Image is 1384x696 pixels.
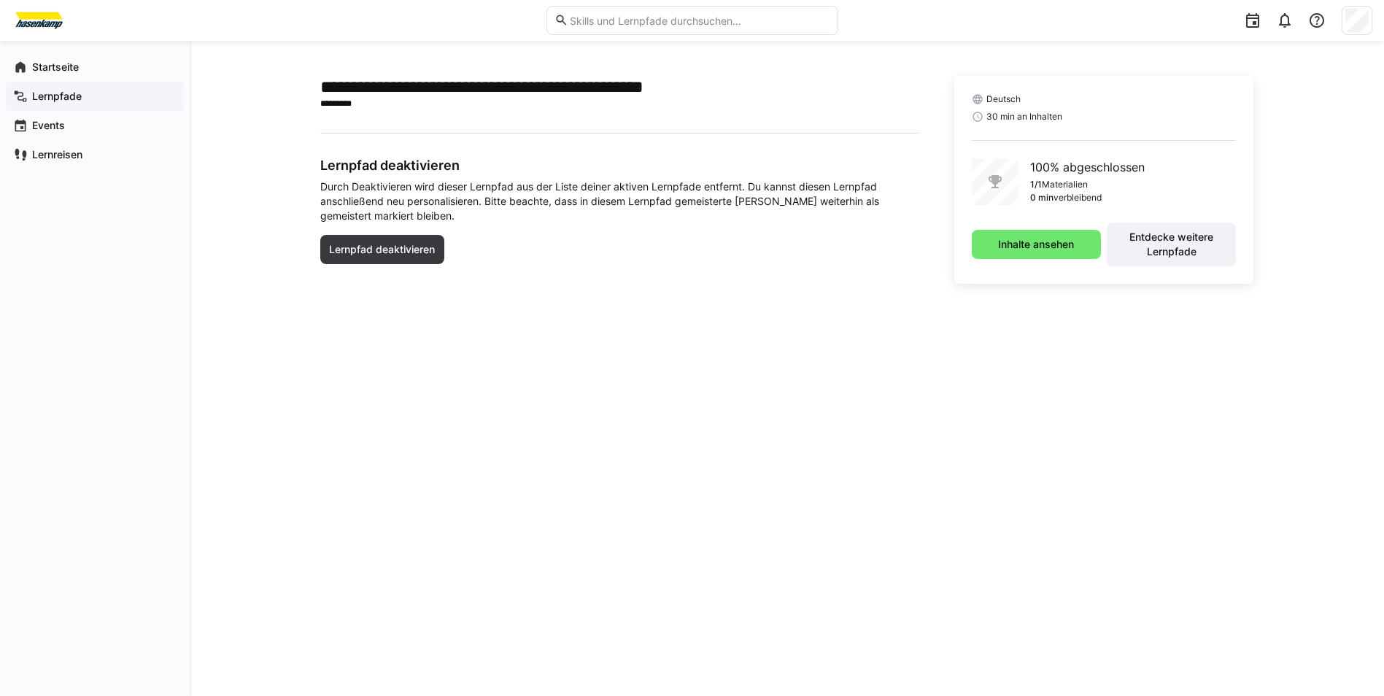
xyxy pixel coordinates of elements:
[320,235,445,264] button: Lernpfad deaktivieren
[327,242,437,257] span: Lernpfad deaktivieren
[1042,179,1088,190] p: Materialien
[1114,230,1229,259] span: Entdecke weitere Lernpfade
[996,237,1076,252] span: Inhalte ansehen
[1030,158,1145,176] p: 100% abgeschlossen
[320,179,919,223] span: Durch Deaktivieren wird dieser Lernpfad aus der Liste deiner aktiven Lernpfade entfernt. Du kanns...
[1030,179,1042,190] p: 1/1
[986,93,1021,105] span: Deutsch
[320,157,919,174] h3: Lernpfad deaktivieren
[1030,192,1054,204] p: 0 min
[1107,223,1236,266] button: Entdecke weitere Lernpfade
[986,111,1062,123] span: 30 min an Inhalten
[972,230,1101,259] button: Inhalte ansehen
[1054,192,1102,204] p: verbleibend
[568,14,830,27] input: Skills und Lernpfade durchsuchen…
